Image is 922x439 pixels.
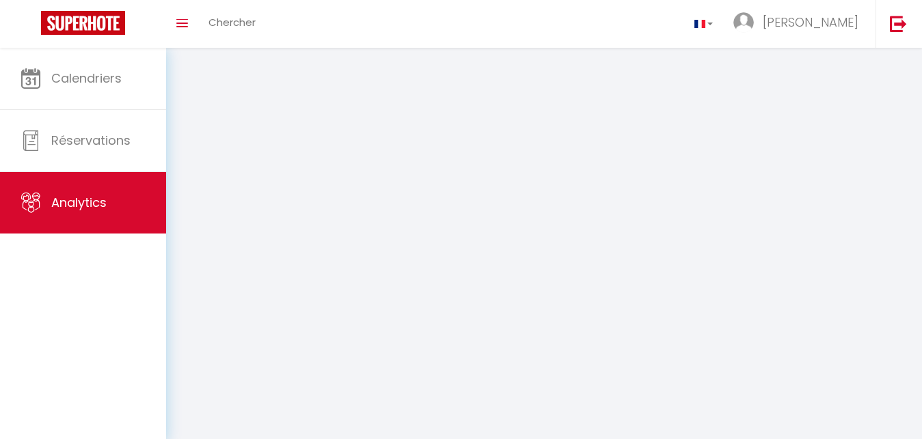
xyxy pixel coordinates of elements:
img: logout [890,15,907,32]
button: Ouvrir le widget de chat LiveChat [11,5,52,46]
span: Réservations [51,132,131,149]
img: Super Booking [41,11,125,35]
span: Calendriers [51,70,122,87]
img: ... [733,12,754,33]
span: Analytics [51,194,107,211]
span: [PERSON_NAME] [763,14,858,31]
span: Chercher [208,15,256,29]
